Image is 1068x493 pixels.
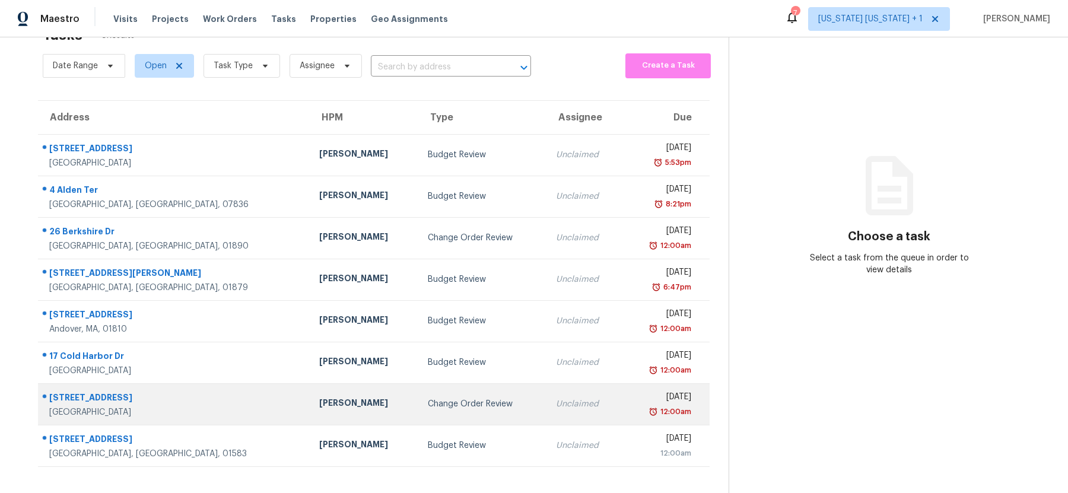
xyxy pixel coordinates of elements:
[49,184,300,199] div: 4 Alden Ter
[658,406,691,418] div: 12:00am
[49,406,300,418] div: [GEOGRAPHIC_DATA]
[663,157,691,168] div: 5:53pm
[649,406,658,418] img: Overdue Alarm Icon
[53,60,98,72] span: Date Range
[49,433,300,448] div: [STREET_ADDRESS]
[319,272,409,287] div: [PERSON_NAME]
[49,199,300,211] div: [GEOGRAPHIC_DATA], [GEOGRAPHIC_DATA], 07836
[310,13,357,25] span: Properties
[49,308,300,323] div: [STREET_ADDRESS]
[43,29,82,41] h2: Tasks
[428,440,537,451] div: Budget Review
[319,314,409,329] div: [PERSON_NAME]
[371,13,448,25] span: Geo Assignments
[145,60,167,72] span: Open
[556,357,613,368] div: Unclaimed
[649,323,658,335] img: Overdue Alarm Icon
[319,355,409,370] div: [PERSON_NAME]
[556,440,613,451] div: Unclaimed
[809,252,970,276] div: Select a task from the queue in order to view details
[203,13,257,25] span: Work Orders
[848,231,930,243] h3: Choose a task
[625,53,711,78] button: Create a Task
[632,391,691,406] div: [DATE]
[978,13,1050,25] span: [PERSON_NAME]
[622,101,710,134] th: Due
[649,364,658,376] img: Overdue Alarm Icon
[651,281,661,293] img: Overdue Alarm Icon
[428,315,537,327] div: Budget Review
[556,232,613,244] div: Unclaimed
[152,13,189,25] span: Projects
[428,149,537,161] div: Budget Review
[319,189,409,204] div: [PERSON_NAME]
[663,198,691,210] div: 8:21pm
[49,240,300,252] div: [GEOGRAPHIC_DATA], [GEOGRAPHIC_DATA], 01890
[632,183,691,198] div: [DATE]
[49,225,300,240] div: 26 Berkshire Dr
[38,101,310,134] th: Address
[49,323,300,335] div: Andover, MA, 01810
[556,398,613,410] div: Unclaimed
[49,142,300,157] div: [STREET_ADDRESS]
[49,282,300,294] div: [GEOGRAPHIC_DATA], [GEOGRAPHIC_DATA], 01879
[428,357,537,368] div: Budget Review
[556,315,613,327] div: Unclaimed
[319,438,409,453] div: [PERSON_NAME]
[556,190,613,202] div: Unclaimed
[214,60,253,72] span: Task Type
[319,148,409,163] div: [PERSON_NAME]
[428,273,537,285] div: Budget Review
[40,13,80,25] span: Maestro
[300,60,335,72] span: Assignee
[113,13,138,25] span: Visits
[546,101,622,134] th: Assignee
[818,13,923,25] span: [US_STATE] [US_STATE] + 1
[428,398,537,410] div: Change Order Review
[632,142,691,157] div: [DATE]
[632,266,691,281] div: [DATE]
[791,7,799,19] div: 7
[310,101,418,134] th: HPM
[658,240,691,252] div: 12:00am
[661,281,691,293] div: 6:47pm
[319,231,409,246] div: [PERSON_NAME]
[418,101,546,134] th: Type
[556,273,613,285] div: Unclaimed
[428,190,537,202] div: Budget Review
[49,365,300,377] div: [GEOGRAPHIC_DATA]
[632,225,691,240] div: [DATE]
[653,157,663,168] img: Overdue Alarm Icon
[49,157,300,169] div: [GEOGRAPHIC_DATA]
[49,267,300,282] div: [STREET_ADDRESS][PERSON_NAME]
[658,323,691,335] div: 12:00am
[631,59,705,72] span: Create a Task
[649,240,658,252] img: Overdue Alarm Icon
[632,349,691,364] div: [DATE]
[658,364,691,376] div: 12:00am
[632,308,691,323] div: [DATE]
[49,448,300,460] div: [GEOGRAPHIC_DATA], [GEOGRAPHIC_DATA], 01583
[632,432,691,447] div: [DATE]
[49,392,300,406] div: [STREET_ADDRESS]
[428,232,537,244] div: Change Order Review
[319,397,409,412] div: [PERSON_NAME]
[654,198,663,210] img: Overdue Alarm Icon
[556,149,613,161] div: Unclaimed
[516,59,532,76] button: Open
[632,447,691,459] div: 12:00am
[271,15,296,23] span: Tasks
[49,350,300,365] div: 17 Cold Harbor Dr
[371,58,498,77] input: Search by address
